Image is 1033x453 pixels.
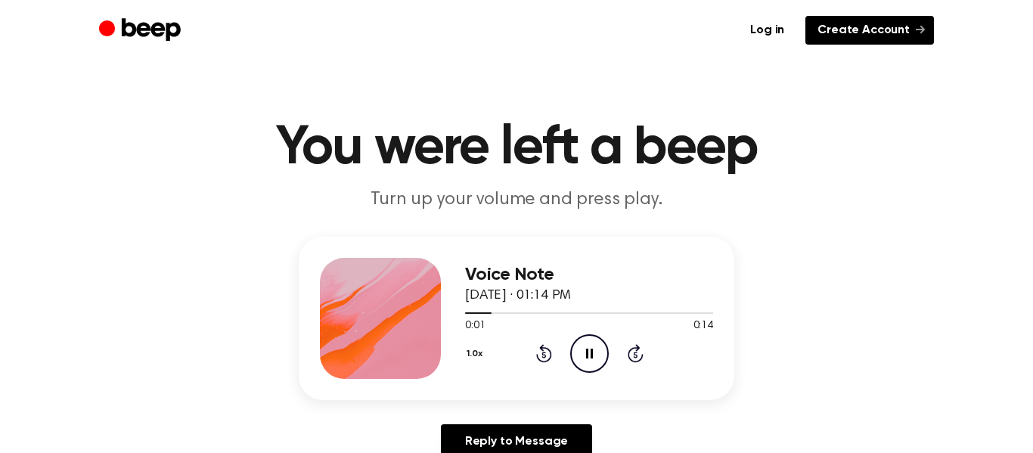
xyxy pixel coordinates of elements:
[129,121,904,175] h1: You were left a beep
[805,16,934,45] a: Create Account
[465,341,489,367] button: 1.0x
[465,265,713,285] h3: Voice Note
[738,16,796,45] a: Log in
[226,188,807,213] p: Turn up your volume and press play.
[465,318,485,334] span: 0:01
[693,318,713,334] span: 0:14
[99,16,185,45] a: Beep
[465,289,571,303] span: [DATE] · 01:14 PM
